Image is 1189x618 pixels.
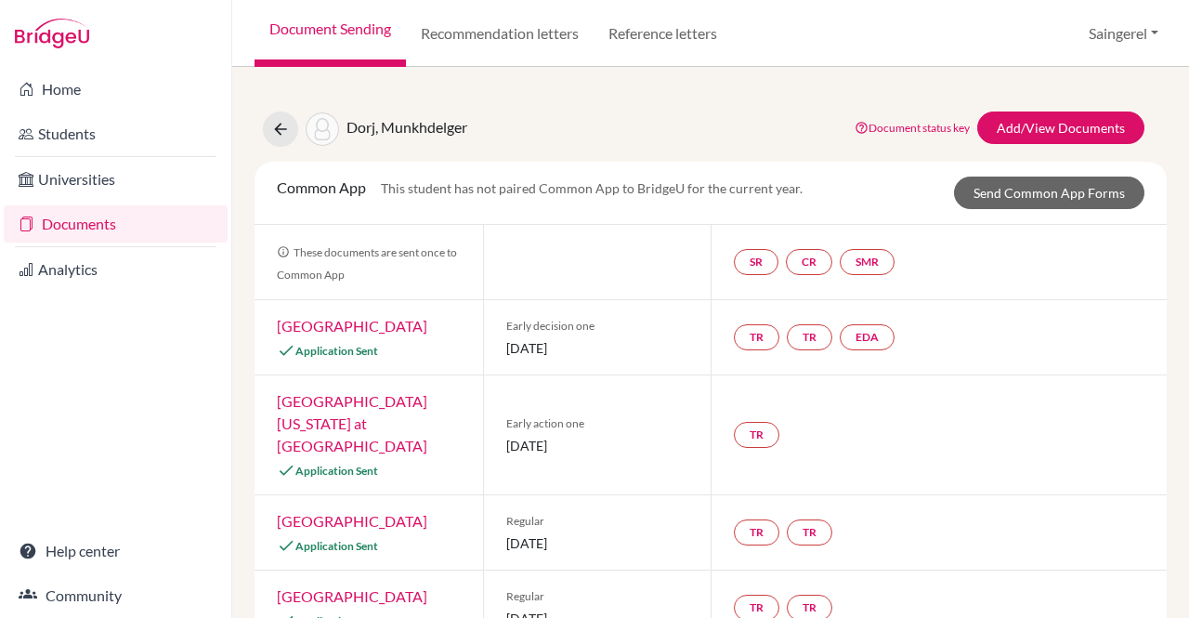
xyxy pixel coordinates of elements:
[506,436,689,455] span: [DATE]
[346,118,467,136] span: Dorj, Munkhdelger
[506,415,689,432] span: Early action one
[295,464,378,478] span: Application Sent
[506,338,689,358] span: [DATE]
[277,512,427,530] a: [GEOGRAPHIC_DATA]
[277,317,427,335] a: [GEOGRAPHIC_DATA]
[4,71,228,108] a: Home
[15,19,89,48] img: Bridge-U
[787,519,832,546] a: TR
[734,519,779,546] a: TR
[295,539,378,553] span: Application Sent
[840,249,895,275] a: SMR
[295,344,378,358] span: Application Sent
[277,178,366,196] span: Common App
[506,533,689,553] span: [DATE]
[1080,16,1167,51] button: Saingerel
[4,161,228,198] a: Universities
[277,245,457,282] span: These documents are sent once to Common App
[4,205,228,243] a: Documents
[734,249,778,275] a: SR
[977,112,1144,144] a: Add/View Documents
[381,180,803,196] span: This student has not paired Common App to BridgeU for the current year.
[4,251,228,288] a: Analytics
[4,115,228,152] a: Students
[787,324,832,350] a: TR
[786,249,832,275] a: CR
[506,588,689,605] span: Regular
[734,422,779,448] a: TR
[277,587,427,605] a: [GEOGRAPHIC_DATA]
[855,121,970,135] a: Document status key
[506,513,689,530] span: Regular
[4,533,228,570] a: Help center
[954,177,1144,209] a: Send Common App Forms
[734,324,779,350] a: TR
[277,392,427,454] a: [GEOGRAPHIC_DATA][US_STATE] at [GEOGRAPHIC_DATA]
[4,577,228,614] a: Community
[506,318,689,335] span: Early decision one
[840,324,895,350] a: EDA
